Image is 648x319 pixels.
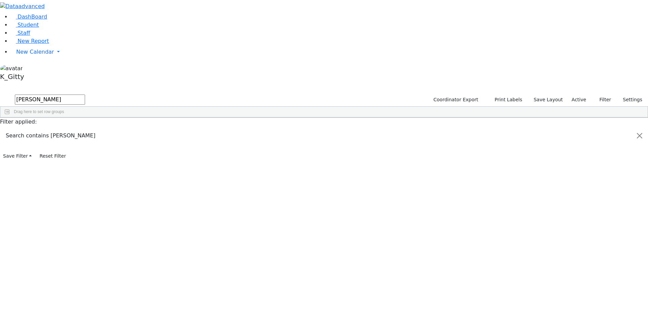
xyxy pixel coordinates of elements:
[36,151,69,161] button: Reset Filter
[591,95,614,105] button: Filter
[18,38,49,44] span: New Report
[614,95,645,105] button: Settings
[11,14,47,20] a: DashBoard
[11,30,30,36] a: Staff
[531,95,566,105] button: Save Layout
[18,14,47,20] span: DashBoard
[14,109,64,114] span: Drag here to set row groups
[429,95,481,105] button: Coordinator Export
[15,95,85,105] input: Search
[18,30,30,36] span: Staff
[11,45,648,59] a: New Calendar
[11,38,49,44] a: New Report
[569,95,589,105] label: Active
[487,95,525,105] button: Print Labels
[631,126,648,145] button: Close
[16,49,54,55] span: New Calendar
[11,22,39,28] a: Student
[18,22,39,28] span: Student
